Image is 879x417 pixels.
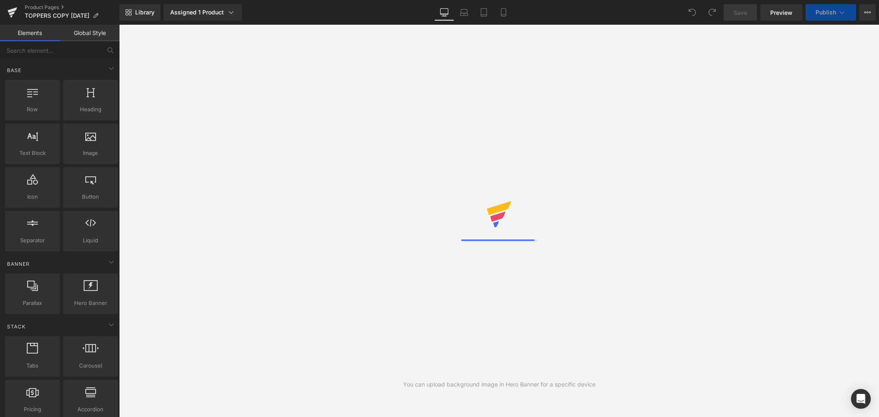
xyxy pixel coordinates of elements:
[7,405,57,414] span: Pricing
[6,260,30,268] span: Banner
[66,405,115,414] span: Accordion
[816,9,836,16] span: Publish
[25,4,120,11] a: Product Pages
[66,192,115,201] span: Button
[66,149,115,157] span: Image
[6,66,22,74] span: Base
[7,299,57,307] span: Parallax
[170,8,235,16] div: Assigned 1 Product
[7,361,57,370] span: Tabs
[760,4,802,21] a: Preview
[474,4,494,21] a: Tablet
[494,4,513,21] a: Mobile
[6,323,26,330] span: Stack
[25,12,89,19] span: TOPPERS COPY [DATE]
[851,389,871,409] div: Open Intercom Messenger
[434,4,454,21] a: Desktop
[770,8,792,17] span: Preview
[66,236,115,245] span: Liquid
[806,4,856,21] button: Publish
[7,236,57,245] span: Separator
[734,8,747,17] span: Save
[859,4,876,21] button: More
[7,149,57,157] span: Text Block
[66,105,115,114] span: Heading
[403,380,595,389] div: You can upload background image in Hero Banner for a specific device
[135,9,155,16] span: Library
[7,105,57,114] span: Row
[60,25,120,41] a: Global Style
[66,299,115,307] span: Hero Banner
[684,4,701,21] button: Undo
[454,4,474,21] a: Laptop
[704,4,720,21] button: Redo
[120,4,160,21] a: New Library
[66,361,115,370] span: Carousel
[7,192,57,201] span: Icon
